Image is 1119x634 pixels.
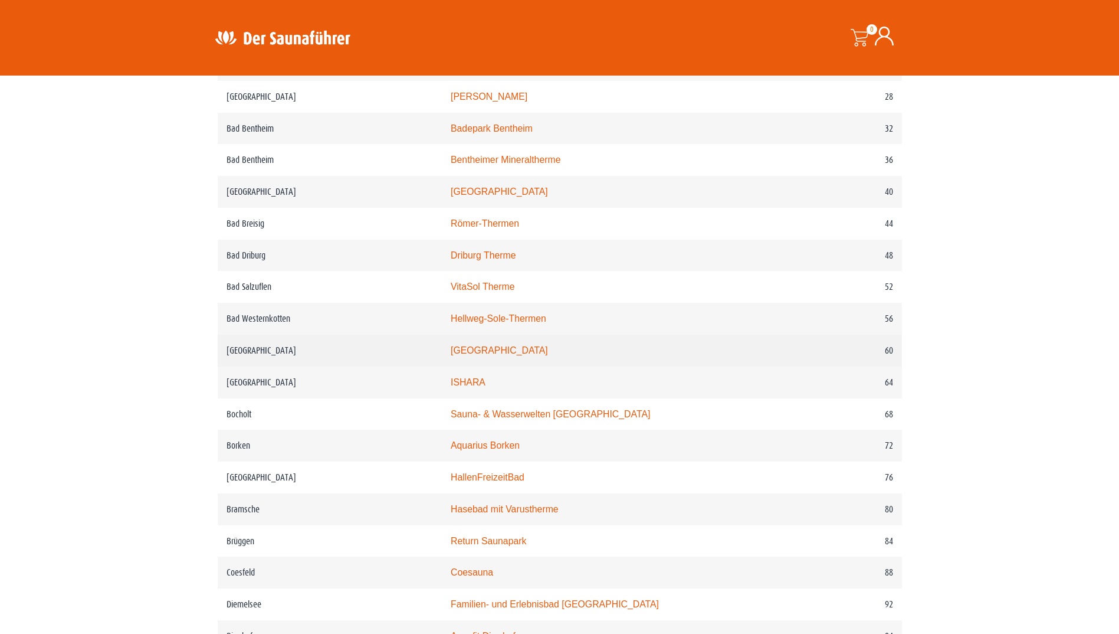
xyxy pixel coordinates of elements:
a: Driburg Therme [451,250,516,260]
td: Bramsche [218,494,442,525]
a: Hellweg-Sole-Thermen [451,313,546,323]
td: 40 [779,176,901,208]
a: VitaSol Therme [451,282,515,292]
td: 64 [779,367,901,398]
td: Borken [218,430,442,462]
a: Coesauna [451,567,493,577]
td: Bad Driburg [218,240,442,272]
td: [GEOGRAPHIC_DATA] [218,81,442,113]
a: [GEOGRAPHIC_DATA] [451,345,548,355]
a: Hasebad mit Varustherme [451,504,559,514]
a: Sauna- & Wasserwelten [GEOGRAPHIC_DATA] [451,409,650,419]
td: 76 [779,462,901,494]
td: Bocholt [218,398,442,430]
td: 68 [779,398,901,430]
a: Aquarius Borken [451,440,520,450]
td: 88 [779,557,901,589]
a: Römer-Thermen [451,218,519,228]
td: 48 [779,240,901,272]
a: Familien- und Erlebnisbad [GEOGRAPHIC_DATA] [451,599,659,609]
td: 52 [779,271,901,303]
td: 32 [779,113,901,145]
td: 60 [779,335,901,367]
td: Coesfeld [218,557,442,589]
td: 28 [779,81,901,113]
td: 92 [779,589,901,620]
a: ISHARA [451,377,485,387]
td: Bad Bentheim [218,144,442,176]
td: Bad Breisig [218,208,442,240]
td: [GEOGRAPHIC_DATA] [218,462,442,494]
td: [GEOGRAPHIC_DATA] [218,367,442,398]
td: 44 [779,208,901,240]
td: [GEOGRAPHIC_DATA] [218,335,442,367]
td: Bad Westernkotten [218,303,442,335]
td: [GEOGRAPHIC_DATA] [218,176,442,208]
td: 80 [779,494,901,525]
td: 84 [779,525,901,557]
a: Badepark Bentheim [451,123,533,133]
td: 56 [779,303,901,335]
span: 0 [867,24,877,35]
a: Bentheimer Mineraltherme [451,155,561,165]
td: Bad Salzuflen [218,271,442,303]
td: Bad Bentheim [218,113,442,145]
td: Brüggen [218,525,442,557]
td: 36 [779,144,901,176]
a: Return Saunapark [451,536,526,546]
td: 72 [779,430,901,462]
a: HallenFreizeitBad [451,472,524,482]
a: [GEOGRAPHIC_DATA] [451,187,548,197]
td: Diemelsee [218,589,442,620]
a: [PERSON_NAME] [451,91,527,102]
